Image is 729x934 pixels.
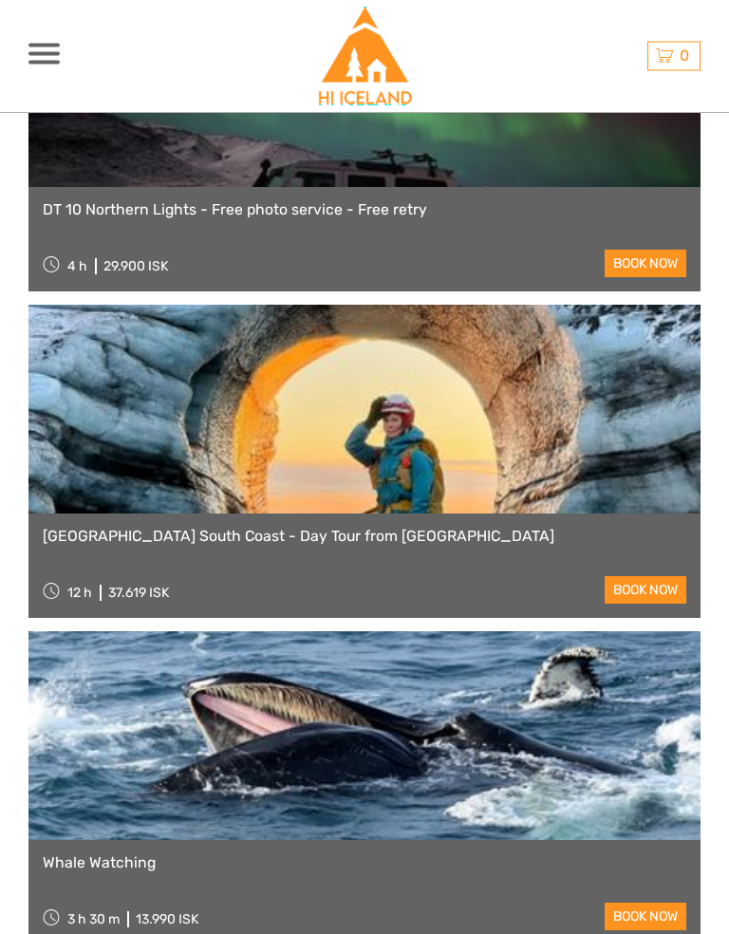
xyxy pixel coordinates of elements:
span: 3 h 30 m [67,912,120,928]
a: [GEOGRAPHIC_DATA] South Coast - Day Tour from [GEOGRAPHIC_DATA] [43,529,686,547]
a: book now [605,251,686,278]
span: 4 h [67,259,87,275]
a: DT 10 Northern Lights - Free photo service - Free retry [43,202,686,220]
div: 13.990 ISK [136,912,198,928]
div: 37.619 ISK [108,586,169,602]
a: book now [605,904,686,931]
button: Open LiveChat chat widget [15,8,72,65]
span: 12 h [67,586,92,602]
img: Hostelling International [316,8,414,105]
a: Whale Watching [43,855,686,873]
a: book now [605,577,686,605]
span: 0 [677,47,692,65]
div: 29.900 ISK [103,259,168,275]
